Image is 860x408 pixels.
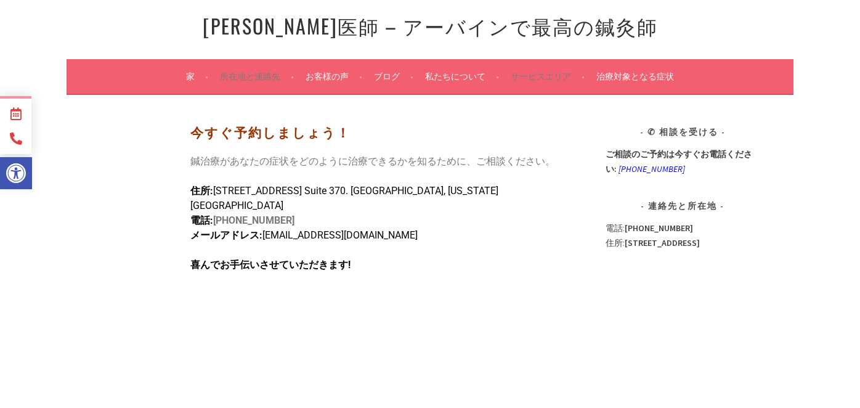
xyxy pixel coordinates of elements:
a: お客様の声 [306,69,362,84]
a: ブログ [374,69,413,84]
font: 治療対象となる症状 [596,71,674,82]
font: ✆ 相談を受ける [647,126,718,137]
a: [PHONE_NUMBER] [619,163,685,174]
font: お客様の声 [306,71,349,82]
font: [STREET_ADDRESS] [625,237,700,248]
font: 所在地と連絡先 [220,71,280,82]
font: 連絡先と所在地 [648,200,717,211]
font: [STREET_ADDRESS] Suite 370. [GEOGRAPHIC_DATA], [US_STATE][GEOGRAPHIC_DATA] [190,185,498,211]
font: 住所: [606,237,625,248]
a: サービスエリア [511,69,585,84]
font: [PHONE_NUMBER] [625,222,693,234]
font: ブログ [374,71,400,82]
font: ご相談のご予約は今すぐお電話ください: [606,149,752,174]
font: 住所: [190,185,213,197]
font: 電話: [606,222,625,234]
font: 鍼治療があなたの症状をどのように治療できるかを知るために、ご相談ください。 [190,155,555,167]
a: [PERSON_NAME]医師 – アーバインで最高の鍼灸師 [203,11,658,40]
font: [EMAIL_ADDRESS][DOMAIN_NAME] [262,229,418,241]
font: 家 [186,71,195,82]
a: 治療対象となる症状 [596,69,674,84]
font: 今すぐ予約しましょう！ [190,122,351,141]
font: 電話: [190,214,213,226]
font: サービスエリア [511,71,571,82]
a: 家 [186,69,208,84]
a: 私たちについて [425,69,499,84]
font: 喜んでお手伝いさせていただきます! [190,259,351,271]
font: [PHONE_NUMBER] [213,214,294,226]
font: 私たちについて [425,71,485,82]
font: メールアドレス: [190,229,262,241]
a: 所在地と連絡先 [220,69,294,84]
